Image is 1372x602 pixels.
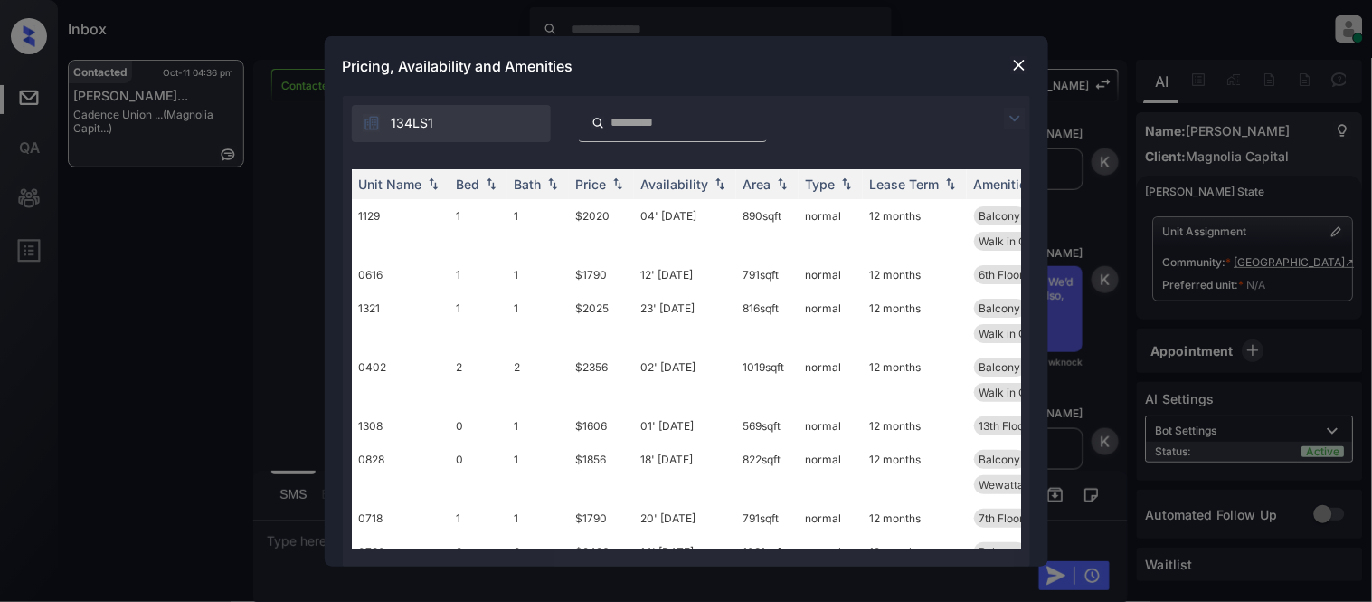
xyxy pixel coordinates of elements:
td: normal [799,443,863,502]
img: sorting [837,177,856,190]
td: normal [799,199,863,258]
span: Walk in Closet [979,327,1052,340]
td: normal [799,258,863,291]
td: 791 sqft [736,258,799,291]
td: 569 sqft [736,409,799,443]
td: 12 months [863,443,967,502]
td: 791 sqft [736,502,799,535]
td: $2025 [569,291,634,350]
td: 12 months [863,409,967,443]
td: 1129 [352,199,449,258]
td: 0828 [352,443,449,502]
img: icon-zuma [363,114,381,132]
img: icon-zuma [1004,108,1026,129]
div: Area [743,177,771,192]
td: 12 months [863,502,967,535]
td: 816 sqft [736,291,799,350]
img: sorting [482,177,500,190]
span: Balcony [979,453,1021,466]
div: Price [576,177,607,192]
td: 1 [449,199,507,258]
td: 0718 [352,502,449,535]
div: Lease Term [870,177,940,192]
td: 1 [449,502,507,535]
td: 12 months [863,258,967,291]
span: 7th Floor [979,511,1025,525]
img: sorting [941,177,960,190]
td: 12' [DATE] [634,258,736,291]
td: 1 [507,443,569,502]
td: 0402 [352,350,449,409]
td: 1 [449,258,507,291]
td: $2356 [569,350,634,409]
td: 1 [507,199,569,258]
img: sorting [544,177,562,190]
span: Balcony [979,545,1021,559]
td: 1019 sqft [736,350,799,409]
img: sorting [609,177,627,190]
td: $1790 [569,502,634,535]
img: sorting [711,177,729,190]
td: $1790 [569,258,634,291]
span: Walk in Closet [979,386,1052,399]
img: sorting [773,177,791,190]
td: $1856 [569,443,634,502]
td: 18' [DATE] [634,443,736,502]
td: normal [799,350,863,409]
span: Wewatta [GEOGRAPHIC_DATA] [979,478,1139,492]
td: 2 [507,350,569,409]
span: Balcony [979,360,1021,374]
td: 20' [DATE] [634,502,736,535]
td: 1 [507,502,569,535]
td: normal [799,291,863,350]
img: close [1010,56,1028,74]
td: 23' [DATE] [634,291,736,350]
img: sorting [424,177,442,190]
td: normal [799,502,863,535]
div: Unit Name [359,177,422,192]
span: 134LS1 [392,113,434,133]
div: Type [806,177,836,192]
div: Pricing, Availability and Amenities [325,36,1048,96]
td: 0616 [352,258,449,291]
div: Bed [457,177,480,192]
td: normal [799,409,863,443]
span: Balcony [979,301,1021,315]
td: 1 [449,291,507,350]
td: 0 [449,409,507,443]
td: 890 sqft [736,199,799,258]
span: Walk in Closet [979,234,1052,248]
td: 1308 [352,409,449,443]
img: icon-zuma [591,115,605,131]
td: 04' [DATE] [634,199,736,258]
td: 1 [507,258,569,291]
td: 0 [449,443,507,502]
td: 12 months [863,350,967,409]
td: 1321 [352,291,449,350]
td: 2 [449,350,507,409]
td: $2020 [569,199,634,258]
td: 12 months [863,199,967,258]
span: 13th Floor [979,419,1029,433]
div: Availability [641,177,709,192]
td: 01' [DATE] [634,409,736,443]
span: Balcony [979,209,1021,223]
td: 02' [DATE] [634,350,736,409]
td: 12 months [863,291,967,350]
td: 1 [507,291,569,350]
div: Bath [515,177,542,192]
div: Amenities [974,177,1035,192]
td: 1 [507,409,569,443]
td: 822 sqft [736,443,799,502]
span: 6th Floor [979,268,1025,282]
td: $1606 [569,409,634,443]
